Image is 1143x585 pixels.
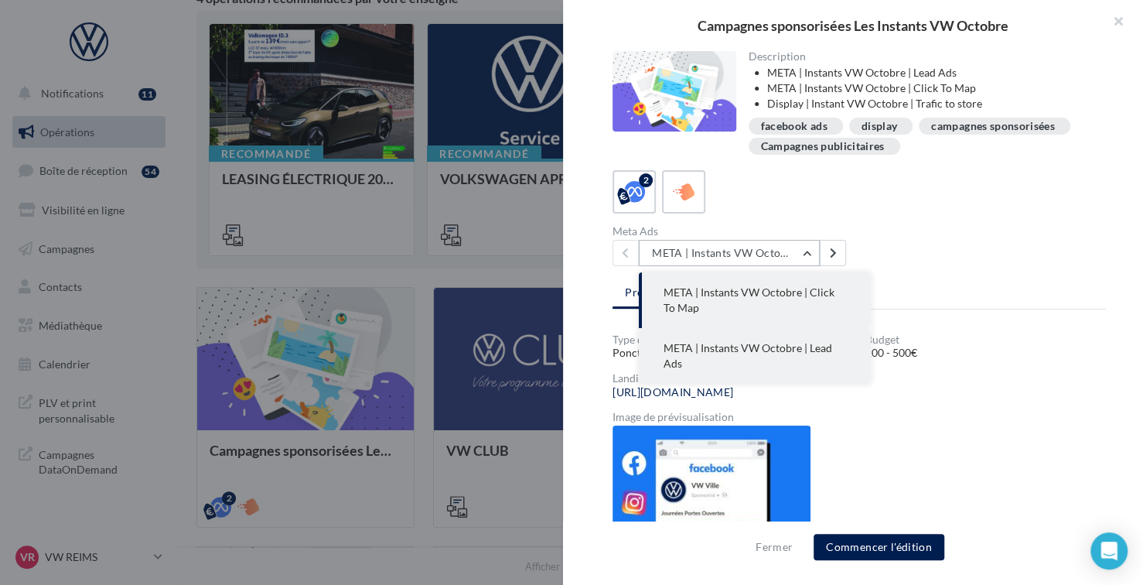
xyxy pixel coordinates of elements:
div: display [862,121,897,132]
div: 200 - 500€ [865,345,1106,361]
li: META | Instants VW Octobre | Click To Map [767,80,1094,96]
button: Fermer [749,538,799,556]
span: META | Instants VW Octobre | Lead Ads [664,341,832,370]
div: Meta Ads [612,226,853,237]
button: Commencer l'édition [814,534,944,560]
li: Display | Instant VW Octobre | Trafic to store [767,96,1094,111]
div: 2 [639,173,653,187]
button: META | Instants VW Octobre | Click To Map [639,272,871,328]
a: [URL][DOMAIN_NAME] [612,386,733,399]
div: Landing page associée à l'opération [612,373,1106,384]
div: Open Intercom Messenger [1090,532,1128,570]
li: META | Instants VW Octobre | Lead Ads [767,65,1094,80]
div: Image de prévisualisation [612,412,1106,422]
div: campagnes sponsorisées [931,121,1055,132]
div: facebook ads [761,121,827,132]
div: Campagnes publicitaires [761,141,885,152]
span: META | Instants VW Octobre | Click To Map [664,286,834,314]
div: Type de campagne [612,334,853,345]
div: Ponctuel [612,345,853,361]
button: META | Instants VW Octobre | Lead Ads [639,328,871,384]
div: Description [749,51,1094,62]
div: Budget [865,334,1106,345]
div: Campagnes sponsorisées Les Instants VW Octobre [588,19,1118,32]
button: META | Instants VW Octobre | Click To Map [639,240,820,266]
